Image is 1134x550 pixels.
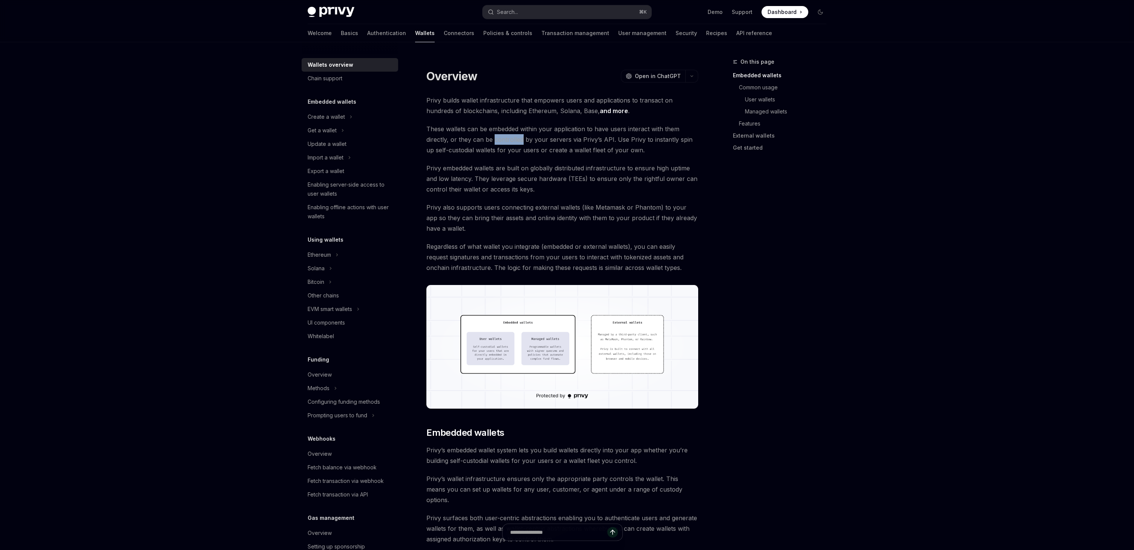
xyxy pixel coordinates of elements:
div: Other chains [308,291,339,300]
div: Enabling offline actions with user wallets [308,203,394,221]
div: EVM smart wallets [308,305,352,314]
a: Managed wallets [733,106,832,118]
a: Wallets overview [302,58,398,72]
span: Privy surfaces both user-centric abstractions enabling you to authenticate users and generate wal... [426,513,698,544]
a: Overview [302,368,398,381]
a: Security [676,24,697,42]
button: Toggle Solana section [302,262,398,275]
a: Enabling server-side access to user wallets [302,178,398,201]
div: Prompting users to fund [308,411,367,420]
div: Methods [308,384,329,393]
span: Open in ChatGPT [635,72,681,80]
span: Privy’s wallet infrastructure ensures only the appropriate party controls the wallet. This means ... [426,473,698,505]
a: Wallets [415,24,435,42]
div: Wallets overview [308,60,353,69]
div: Search... [497,8,518,17]
span: Embedded wallets [426,427,504,439]
button: Toggle Bitcoin section [302,275,398,289]
h5: Embedded wallets [308,97,356,106]
div: Enabling server-side access to user wallets [308,180,394,198]
button: Open search [483,5,651,19]
a: Other chains [302,289,398,302]
span: Regardless of what wallet you integrate (embedded or external wallets), you can easily request si... [426,241,698,273]
div: Chain support [308,74,342,83]
a: User wallets [733,93,832,106]
a: Common usage [733,81,832,93]
a: and more [600,107,628,115]
span: Dashboard [768,8,797,16]
div: Bitcoin [308,277,324,286]
div: Ethereum [308,250,331,259]
div: Solana [308,264,325,273]
a: Export a wallet [302,164,398,178]
a: Dashboard [762,6,808,18]
a: Transaction management [541,24,609,42]
button: Send message [607,527,618,538]
div: Fetch transaction via webhook [308,476,384,486]
h5: Funding [308,355,329,364]
div: UI components [308,318,345,327]
img: images/walletoverview.png [426,285,698,409]
span: ⌘ K [639,9,647,15]
a: Demo [708,8,723,16]
a: Update a wallet [302,137,398,151]
h5: Using wallets [308,235,343,244]
a: Get started [733,142,832,154]
div: Fetch transaction via API [308,490,368,499]
div: Create a wallet [308,112,345,121]
a: Enabling offline actions with user wallets [302,201,398,223]
button: Toggle dark mode [814,6,826,18]
a: Overview [302,526,398,540]
a: UI components [302,316,398,329]
button: Toggle Create a wallet section [302,110,398,124]
span: Privy embedded wallets are built on globally distributed infrastructure to ensure high uptime and... [426,163,698,195]
div: Configuring funding methods [308,397,380,406]
div: Overview [308,449,332,458]
img: dark logo [308,7,354,17]
h5: Gas management [308,513,354,522]
a: Fetch transaction via webhook [302,474,398,488]
a: Policies & controls [483,24,532,42]
button: Toggle Prompting users to fund section [302,409,398,422]
span: Privy also supports users connecting external wallets (like Metamask or Phantom) to your app so t... [426,202,698,234]
div: Overview [308,529,332,538]
button: Toggle Get a wallet section [302,124,398,137]
input: Ask a question... [510,524,607,541]
h5: Webhooks [308,434,336,443]
div: Whitelabel [308,332,334,341]
button: Open in ChatGPT [621,70,685,83]
a: Whitelabel [302,329,398,343]
button: Toggle Ethereum section [302,248,398,262]
a: Embedded wallets [733,69,832,81]
a: Authentication [367,24,406,42]
a: Fetch balance via webhook [302,461,398,474]
a: Support [732,8,752,16]
span: Privy’s embedded wallet system lets you build wallets directly into your app whether you’re build... [426,445,698,466]
span: On this page [740,57,774,66]
a: External wallets [733,130,832,142]
a: Chain support [302,72,398,85]
a: Connectors [444,24,474,42]
span: Privy builds wallet infrastructure that empowers users and applications to transact on hundreds o... [426,95,698,116]
a: API reference [736,24,772,42]
button: Toggle Methods section [302,381,398,395]
div: Overview [308,370,332,379]
div: Import a wallet [308,153,343,162]
a: Recipes [706,24,727,42]
h1: Overview [426,69,477,83]
a: Fetch transaction via API [302,488,398,501]
a: Configuring funding methods [302,395,398,409]
div: Get a wallet [308,126,337,135]
a: User management [618,24,667,42]
a: Features [733,118,832,130]
div: Update a wallet [308,139,346,149]
div: Fetch balance via webhook [308,463,377,472]
a: Overview [302,447,398,461]
div: Export a wallet [308,167,344,176]
a: Welcome [308,24,332,42]
a: Basics [341,24,358,42]
span: These wallets can be embedded within your application to have users interact with them directly, ... [426,124,698,155]
button: Toggle Import a wallet section [302,151,398,164]
button: Toggle EVM smart wallets section [302,302,398,316]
